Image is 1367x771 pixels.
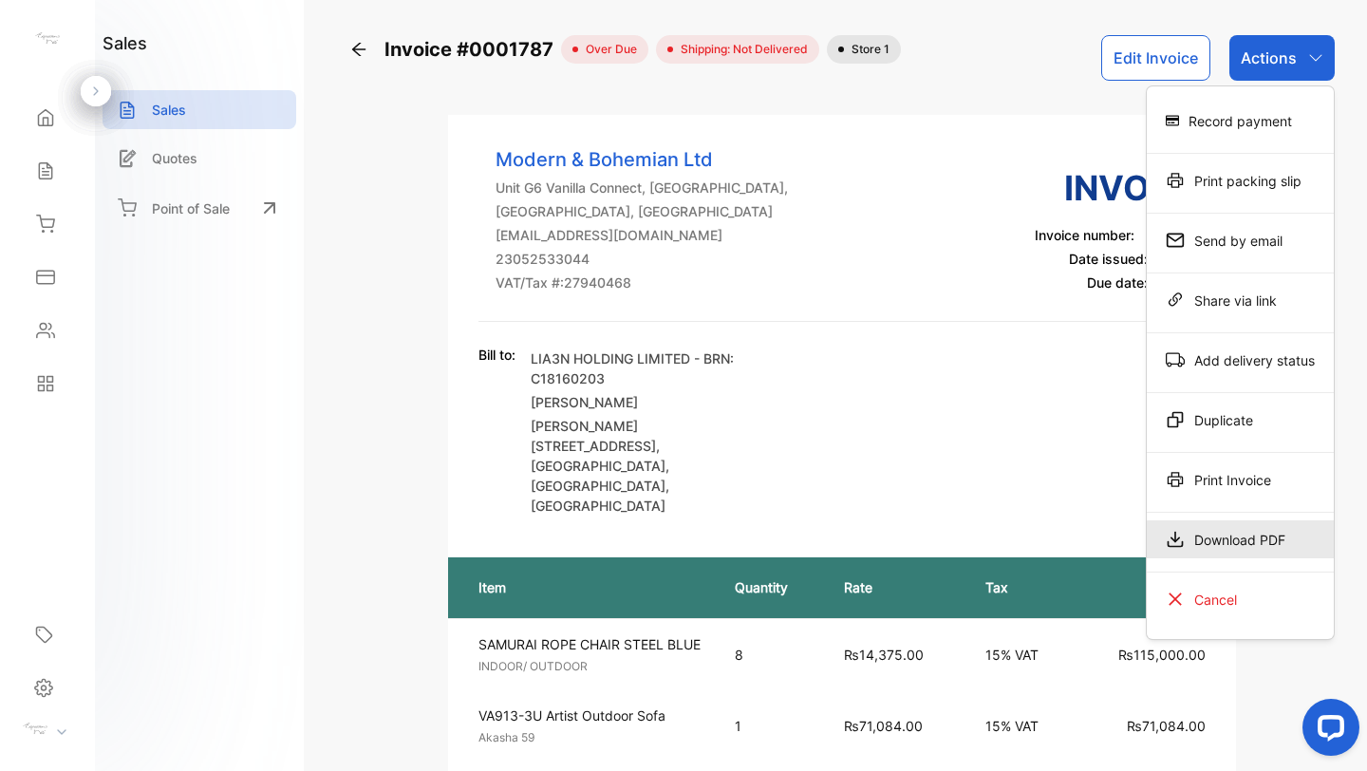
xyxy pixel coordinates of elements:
[1147,520,1334,558] div: Download PDF
[478,729,701,746] p: Akasha 59
[1147,281,1334,319] div: Share via link
[531,392,749,412] p: [PERSON_NAME]
[1147,221,1334,259] div: Send by email
[1147,161,1334,199] div: Print packing slip
[1147,341,1334,379] div: Add delivery status
[1095,577,1206,597] p: Amount
[985,577,1057,597] p: Tax
[152,148,197,168] p: Quotes
[1229,35,1335,81] button: Actions
[531,438,669,494] span: , [GEOGRAPHIC_DATA], [GEOGRAPHIC_DATA]
[152,198,230,218] p: Point of Sale
[844,41,889,58] span: Store 1
[496,273,788,292] p: VAT/Tax #: 27940468
[1287,691,1367,771] iframe: LiveChat chat widget
[1118,647,1206,663] span: ₨115,000.00
[1147,102,1334,140] div: Record payment
[496,178,788,197] p: Unit G6 Vanilla Connect, [GEOGRAPHIC_DATA],
[496,225,788,245] p: [EMAIL_ADDRESS][DOMAIN_NAME]
[844,577,947,597] p: Rate
[478,577,697,597] p: Item
[1035,227,1134,243] span: Invoice number:
[985,645,1057,665] p: 15% VAT
[33,25,62,53] img: logo
[531,418,656,454] span: [PERSON_NAME][STREET_ADDRESS]
[496,145,788,174] p: Modern & Bohemian Ltd
[735,716,806,736] p: 1
[735,577,806,597] p: Quantity
[1147,580,1334,618] div: Cancel
[103,30,147,56] h1: sales
[578,41,637,58] span: over due
[496,249,788,269] p: 23052533044
[384,35,561,64] span: Invoice #0001787
[1069,251,1148,267] span: Date issued:
[985,716,1057,736] p: 15% VAT
[478,634,701,654] p: SAMURAI ROPE CHAIR STEEL BLUE
[103,187,296,229] a: Point of Sale
[1127,718,1206,734] span: ₨71,084.00
[21,715,49,743] img: profile
[103,139,296,178] a: Quotes
[735,645,806,665] p: 8
[673,41,808,58] span: Shipping: Not Delivered
[1101,35,1210,81] button: Edit Invoice
[844,718,923,734] span: ₨71,084.00
[1147,461,1334,498] div: Print Invoice
[1147,401,1334,439] div: Duplicate
[152,100,186,120] p: Sales
[844,647,924,663] span: ₨14,375.00
[1035,162,1206,214] h3: Invoice
[531,348,749,388] p: LIA3N HOLDING LIMITED - BRN: C18160203
[103,90,296,129] a: Sales
[496,201,788,221] p: [GEOGRAPHIC_DATA], [GEOGRAPHIC_DATA]
[478,705,701,725] p: VA913-3U Artist Outdoor Sofa
[478,345,515,365] p: Bill to:
[478,658,701,675] p: INDOOR/ OUTDOOR
[1241,47,1297,69] p: Actions
[1087,274,1148,291] span: Due date:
